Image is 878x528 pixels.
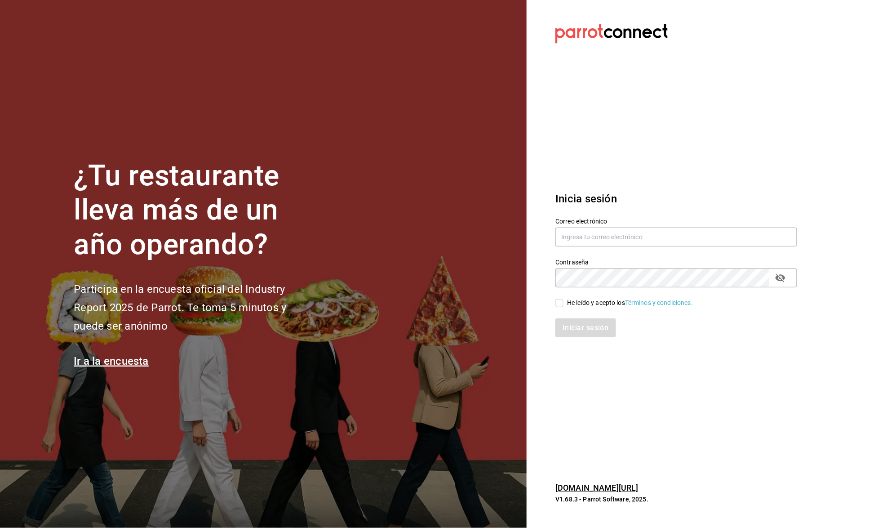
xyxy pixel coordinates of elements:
a: [DOMAIN_NAME][URL] [555,483,638,492]
label: Contraseña [555,259,797,265]
h1: ¿Tu restaurante lleva más de un año operando? [74,159,316,262]
a: Términos y condiciones. [625,299,693,306]
h3: Inicia sesión [555,191,797,207]
button: passwordField [773,270,788,286]
div: He leído y acepto los [567,298,693,308]
a: Ir a la encuesta [74,355,149,367]
label: Correo electrónico [555,218,797,224]
h2: Participa en la encuesta oficial del Industry Report 2025 de Parrot. Te toma 5 minutos y puede se... [74,280,316,335]
p: V1.68.3 - Parrot Software, 2025. [555,495,797,504]
input: Ingresa tu correo electrónico [555,228,797,246]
